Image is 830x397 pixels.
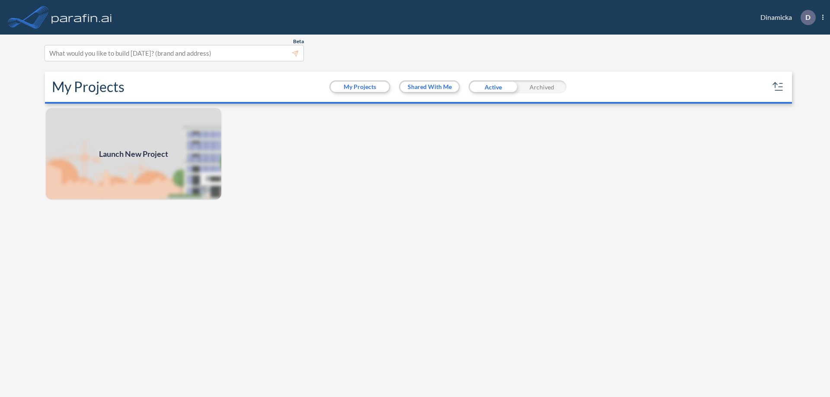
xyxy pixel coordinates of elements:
[45,107,222,200] img: add
[805,13,811,21] p: D
[517,80,566,93] div: Archived
[400,82,459,92] button: Shared With Me
[45,107,222,200] a: Launch New Project
[331,82,389,92] button: My Projects
[747,10,824,25] div: Dinamicka
[469,80,517,93] div: Active
[50,9,114,26] img: logo
[293,38,304,45] span: Beta
[52,79,124,95] h2: My Projects
[99,148,168,160] span: Launch New Project
[771,80,785,94] button: sort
